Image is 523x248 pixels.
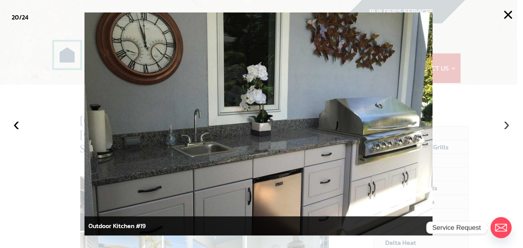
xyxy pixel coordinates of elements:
a: Email [491,217,512,238]
span: 20 [12,12,19,22]
div: Outdoor Kitchen #19 [85,216,433,236]
div: / [12,12,28,23]
button: ‹ [8,115,25,133]
img: outdoor_kitchen_contractor.jpg [85,12,433,236]
button: › [498,115,515,133]
span: 24 [22,12,28,22]
button: × [500,6,517,23]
